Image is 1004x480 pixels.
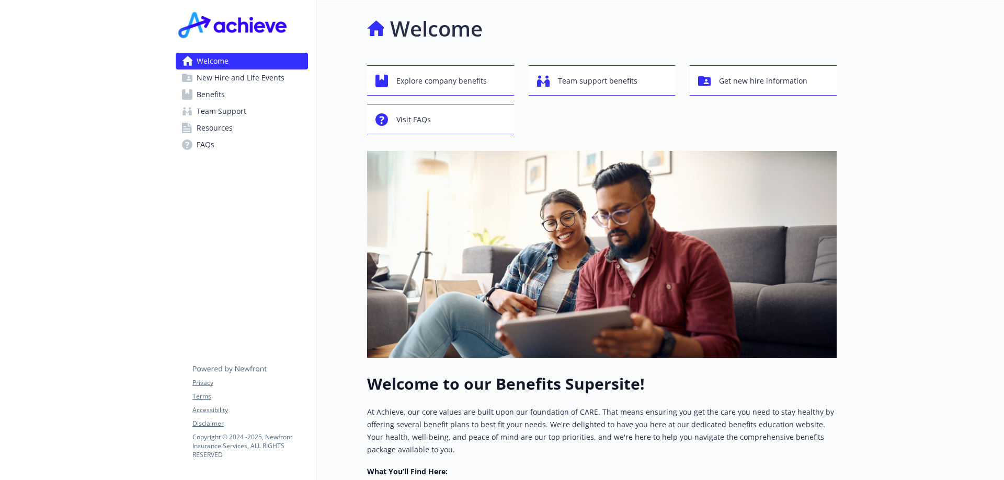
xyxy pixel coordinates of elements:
a: Resources [176,120,308,136]
span: New Hire and Life Events [197,69,284,86]
strong: What You’ll Find Here: [367,466,448,476]
a: Terms [192,392,307,401]
a: Accessibility [192,405,307,415]
span: Resources [197,120,233,136]
a: New Hire and Life Events [176,69,308,86]
span: Team Support [197,103,246,120]
span: Benefits [197,86,225,103]
h1: Welcome [390,13,483,44]
span: Team support benefits [558,71,637,91]
button: Visit FAQs [367,104,514,134]
span: Get new hire information [719,71,807,91]
a: Team Support [176,103,308,120]
button: Team support benefits [529,65,676,96]
a: Welcome [176,53,308,69]
span: Explore company benefits [396,71,487,91]
button: Explore company benefits [367,65,514,96]
a: FAQs [176,136,308,153]
span: Welcome [197,53,229,69]
span: Visit FAQs [396,110,431,130]
img: overview page banner [367,151,837,358]
a: Disclaimer [192,419,307,428]
h1: Welcome to our Benefits Supersite! [367,374,837,393]
a: Benefits [176,86,308,103]
p: Copyright © 2024 - 2025 , Newfront Insurance Services, ALL RIGHTS RESERVED [192,432,307,459]
button: Get new hire information [690,65,837,96]
a: Privacy [192,378,307,388]
span: FAQs [197,136,214,153]
p: At Achieve, our core values are built upon our foundation of CARE. That means ensuring you get th... [367,406,837,456]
